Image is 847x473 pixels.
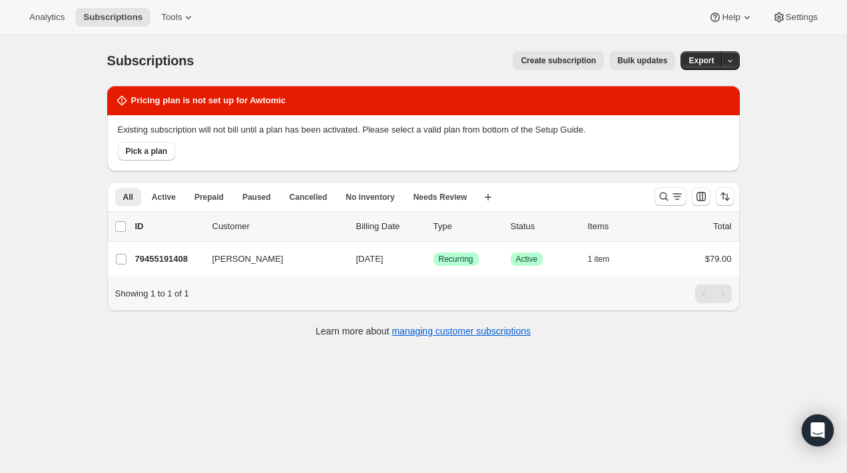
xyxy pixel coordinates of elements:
div: Type [433,220,500,233]
button: Create new view [477,188,499,207]
button: Sort the results [716,187,734,206]
div: 79455191408[PERSON_NAME][DATE]SuccessRecurringSuccessActive1 item$79.00 [135,250,732,268]
button: Settings [764,8,826,27]
span: 1 item [588,254,610,264]
div: Items [588,220,655,233]
span: Analytics [29,12,65,23]
button: 1 item [588,250,625,268]
span: Export [689,55,714,66]
button: Customize table column order and visibility [692,187,710,206]
button: Search and filter results [655,187,687,206]
button: Pick a plan [118,142,176,161]
button: Help [701,8,761,27]
span: Help [722,12,740,23]
span: Active [516,254,538,264]
button: [PERSON_NAME] [204,248,338,270]
span: Tools [161,12,182,23]
span: Bulk updates [617,55,667,66]
div: Open Intercom Messenger [802,414,834,446]
nav: Pagination [695,284,732,303]
span: Subscriptions [83,12,142,23]
span: Subscriptions [107,53,194,68]
span: Paused [242,192,271,203]
p: Showing 1 to 1 of 1 [115,287,189,300]
p: Billing Date [356,220,423,233]
span: [DATE] [356,254,384,264]
p: Total [713,220,731,233]
span: Needs Review [414,192,467,203]
span: Recurring [439,254,473,264]
button: Tools [153,8,203,27]
p: Existing subscription will not bill until a plan has been activated. Please select a valid plan f... [118,123,729,137]
p: Status [511,220,577,233]
span: No inventory [346,192,394,203]
h2: Pricing plan is not set up for Awtomic [131,94,286,107]
span: Active [152,192,176,203]
span: Settings [786,12,818,23]
span: All [123,192,133,203]
p: Learn more about [316,324,531,338]
p: Customer [212,220,346,233]
button: Analytics [21,8,73,27]
span: Create subscription [521,55,596,66]
span: Cancelled [290,192,328,203]
button: Export [681,51,722,70]
button: Create subscription [513,51,604,70]
span: Prepaid [194,192,224,203]
span: [PERSON_NAME] [212,252,284,266]
a: managing customer subscriptions [392,326,531,336]
button: Bulk updates [609,51,675,70]
span: $79.00 [705,254,732,264]
span: Pick a plan [126,146,168,157]
button: Subscriptions [75,8,150,27]
p: 79455191408 [135,252,202,266]
div: IDCustomerBilling DateTypeStatusItemsTotal [135,220,732,233]
p: ID [135,220,202,233]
